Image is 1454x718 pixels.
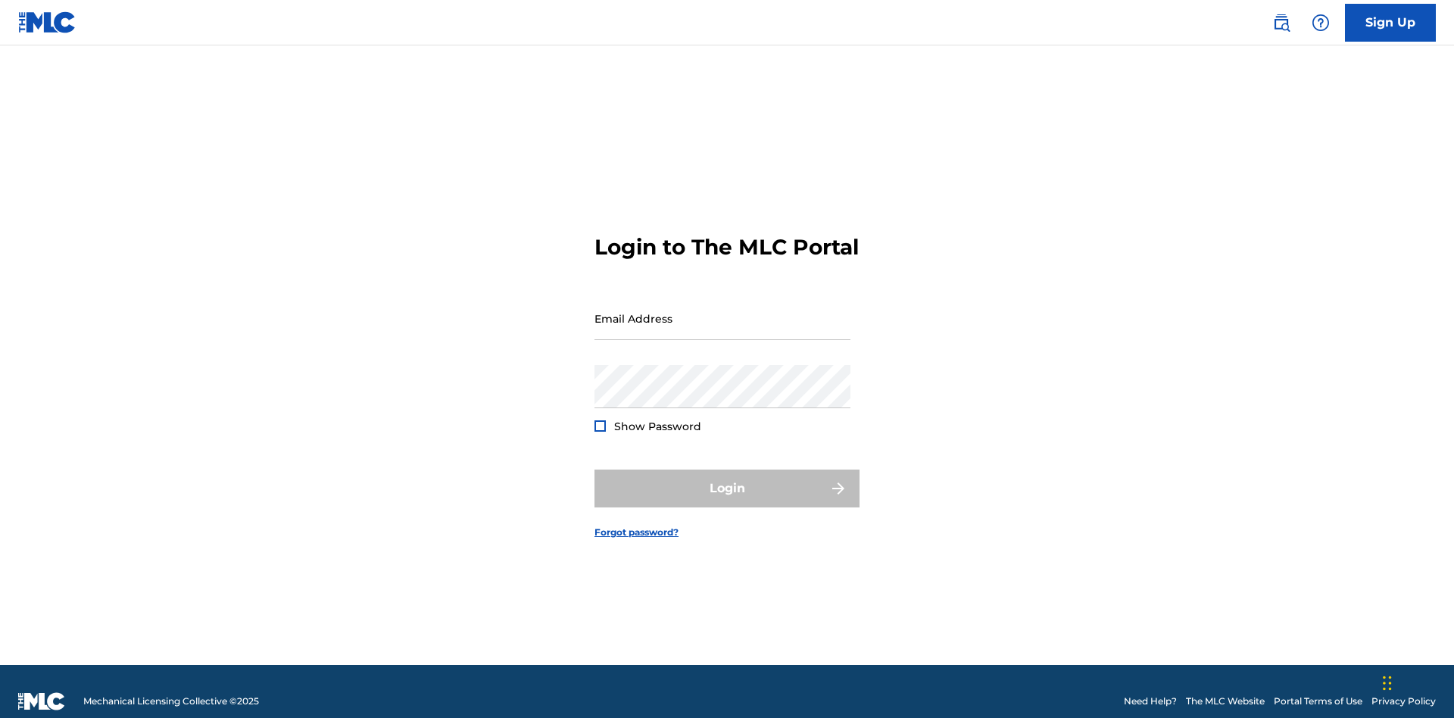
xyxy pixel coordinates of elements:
[1383,660,1392,706] div: Drag
[1266,8,1296,38] a: Public Search
[1345,4,1436,42] a: Sign Up
[1272,14,1290,32] img: search
[83,695,259,708] span: Mechanical Licensing Collective © 2025
[18,692,65,710] img: logo
[1274,695,1362,708] a: Portal Terms of Use
[1306,8,1336,38] div: Help
[1186,695,1265,708] a: The MLC Website
[614,420,701,433] span: Show Password
[18,11,76,33] img: MLC Logo
[1124,695,1177,708] a: Need Help?
[594,526,679,539] a: Forgot password?
[1312,14,1330,32] img: help
[594,234,859,261] h3: Login to The MLC Portal
[1378,645,1454,718] iframe: Chat Widget
[1371,695,1436,708] a: Privacy Policy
